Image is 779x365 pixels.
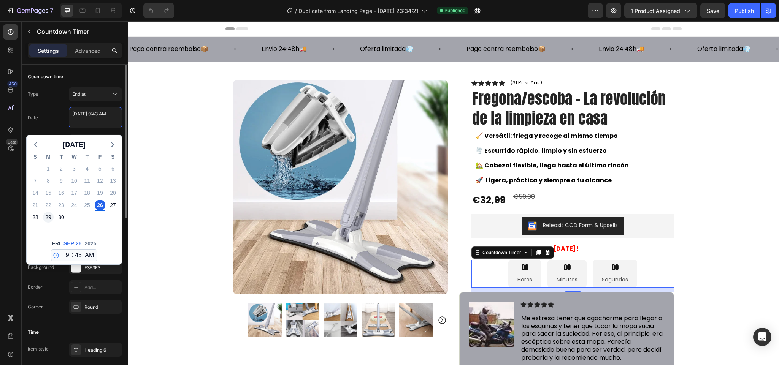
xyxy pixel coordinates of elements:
[38,47,59,55] p: Settings
[728,3,760,18] button: Publish
[338,22,417,33] p: Pago contra reembolso📦
[753,328,771,346] div: Open Intercom Messenger
[347,110,490,119] span: 🧹 Versátil: friega y recoge al mismo tiempo
[69,87,122,101] button: End at
[69,200,79,210] div: Wednesday, Sep 24, 2025
[30,188,41,198] div: Sunday, Sep 14, 2025
[82,188,92,198] div: Thursday, Sep 18, 2025
[84,284,120,291] div: Add...
[347,125,479,134] span: 🌪️ Escurrido rápido, limpio y sin esfuerzo
[43,188,54,198] div: Monday, Sep 15, 2025
[133,22,179,33] p: Envio 24·48h🚚
[384,169,408,182] div: €50,00
[63,139,86,150] span: [DATE]
[43,175,54,186] div: Monday, Sep 8, 2025
[347,155,484,163] span: 🚀 Ligera, práctica y siempre a tu alcance
[71,250,73,259] span: :
[82,175,92,186] div: Thursday, Sep 11, 2025
[28,73,63,80] div: Countdown time
[344,222,545,233] p: OFERTA DISPONIBLE SOLO [DATE]!
[63,240,74,248] span: Sep
[43,200,54,210] div: Monday, Sep 22, 2025
[295,7,297,15] span: /
[143,3,174,18] div: Undo/Redo
[30,175,41,186] div: Sunday, Sep 7, 2025
[389,242,404,250] div: 00
[7,81,18,87] div: 450
[37,27,119,36] p: Countdown Timer
[55,153,68,163] div: T
[343,66,546,107] h1: Fregona/escoba - La revolución de la limpieza en casa
[569,22,622,33] p: Oferta limitada💨
[56,212,67,223] div: Tuesday, Sep 30, 2025
[271,282,305,316] img: Fregona autolimpiante giratoria 360 - additional image 7
[128,21,779,365] iframe: Design area
[81,153,94,163] div: T
[28,114,38,121] div: Date
[353,228,395,235] div: Countdown Timer
[56,175,67,186] div: Tuesday, Sep 9, 2025
[85,240,97,248] span: 2025
[309,294,319,303] button: Carousel Next Arrow
[343,169,378,188] div: €32,99
[341,280,386,326] img: UT8br3ZXB8aXXagOFbXq.jpg_220x220.jpg_.webp
[56,200,67,210] div: Tuesday, Sep 23, 2025
[105,58,320,273] img: Fregona autolimpiante giratoria 360
[108,200,118,210] div: Saturday, Sep 27, 2025
[624,3,697,18] button: 1 product assigned
[60,139,89,150] button: [DATE]
[28,346,49,352] div: Item style
[28,303,43,310] div: Corner
[30,212,41,223] div: Sunday, Sep 28, 2025
[108,188,118,198] div: Saturday, Sep 20, 2025
[28,284,43,291] div: Border
[29,153,42,163] div: S
[82,163,92,174] div: Thursday, Sep 4, 2025
[72,91,86,97] span: End at
[28,329,39,336] div: Time
[389,254,404,263] p: Horas
[382,58,414,65] p: (31 Reseñas)
[76,240,82,248] span: 26
[393,196,496,214] button: Releasit COD Form & Upsells
[28,91,38,98] div: Type
[84,304,120,311] div: Round
[95,175,105,186] div: Friday, Sep 12, 2025
[69,188,79,198] div: Wednesday, Sep 17, 2025
[393,292,535,341] span: Me estresa tener que agacharme para llegar a las esquinas y tener que tocar la mopa sucia para sa...
[707,8,719,14] span: Save
[42,153,55,163] div: M
[232,22,285,33] p: Oferta limitada💨
[471,22,516,33] p: Envio 24·48h🚚
[631,7,680,15] span: 1 product assigned
[735,7,754,15] div: Publish
[69,163,79,174] div: Wednesday, Sep 3, 2025
[108,163,118,174] div: Saturday, Sep 6, 2025
[108,175,118,186] div: Saturday, Sep 13, 2025
[43,163,54,174] div: Monday, Sep 1, 2025
[474,242,500,250] div: 00
[84,264,120,271] div: F3F3F3
[68,153,81,163] div: W
[700,3,725,18] button: Save
[428,254,449,263] p: Minutos
[106,153,119,163] div: S
[95,200,105,210] div: Friday, Sep 26, 2025
[75,47,101,55] p: Advanced
[50,6,53,15] p: 7
[298,7,419,15] span: Duplicate from Landing Page - [DATE] 23:34:21
[444,7,465,14] span: Published
[43,212,54,223] div: Monday, Sep 29, 2025
[120,282,154,316] img: Fregona autolimpiante giratoria 360
[84,347,120,354] div: Heading 6
[474,254,500,263] p: Segundos
[28,264,54,271] div: Background
[347,140,501,149] span: 🏡 Cabezal flexible, llega hasta el último rincón
[95,188,105,198] div: Friday, Sep 19, 2025
[3,3,57,18] button: 7
[158,282,191,316] img: Fregona autolimpiante giratoria 360 - additional image 5
[56,163,67,174] div: Tuesday, Sep 2, 2025
[30,200,41,210] div: Sunday, Sep 21, 2025
[400,200,409,209] img: CKKYs5695_ICEAE=.webp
